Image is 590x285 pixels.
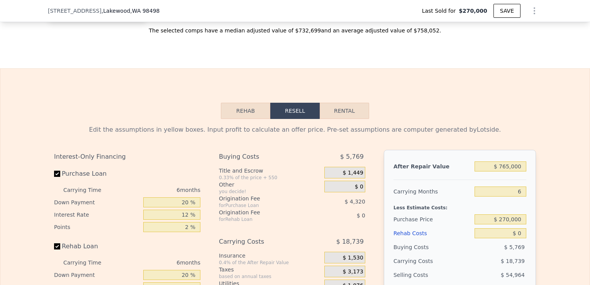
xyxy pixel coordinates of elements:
div: After Repair Value [393,159,471,173]
span: $ 1,530 [342,254,363,261]
div: Title and Escrow [219,167,321,175]
span: $ 3,173 [342,268,363,275]
span: $ 18,739 [336,235,364,249]
div: Purchase Price [393,212,471,226]
div: Insurance [219,252,321,260]
button: Show Options [527,3,542,19]
button: SAVE [493,4,520,18]
div: Edit the assumptions in yellow boxes. Input profit to calculate an offer price. Pre-set assumptio... [54,125,536,134]
input: Purchase Loan [54,171,60,177]
div: for Purchase Loan [219,202,305,209]
div: Carrying Time [63,256,114,269]
div: Down Payment [54,269,140,281]
span: $ 5,769 [504,244,525,250]
span: $ 0 [355,183,363,190]
button: Rehab [221,103,270,119]
div: for Rehab Loan [219,216,305,222]
div: Carrying Months [393,185,471,198]
div: based on annual taxes [219,273,321,280]
div: 0.33% of the price + 550 [219,175,321,181]
label: Rehab Loan [54,239,140,253]
label: Purchase Loan [54,167,140,181]
span: , Lakewood [102,7,160,15]
div: Taxes [219,266,321,273]
div: Other [219,181,321,188]
button: Rental [320,103,369,119]
div: Interest-Only Financing [54,150,200,164]
div: Carrying Time [63,184,114,196]
div: Buying Costs [219,150,305,164]
span: $270,000 [459,7,487,15]
div: Origination Fee [219,195,305,202]
div: you decide! [219,188,321,195]
span: $ 0 [357,212,365,219]
div: Points [54,221,140,233]
div: 0.4% of the After Repair Value [219,260,321,266]
input: Rehab Loan [54,243,60,249]
div: 6 months [117,256,200,269]
span: , WA 98498 [130,8,159,14]
span: $ 5,769 [340,150,364,164]
div: Down Payment [54,196,140,209]
div: Origination Fee [219,209,305,216]
div: Selling Costs [393,268,471,282]
div: Carrying Costs [219,235,305,249]
span: $ 4,320 [344,198,365,205]
div: 6 months [117,184,200,196]
span: [STREET_ADDRESS] [48,7,102,15]
div: Interest Rate [54,209,140,221]
span: $ 18,739 [501,258,525,264]
span: $ 1,449 [342,170,363,176]
button: Resell [270,103,320,119]
span: $ 54,964 [501,272,525,278]
div: Less Estimate Costs: [393,198,526,212]
div: Carrying Costs [393,254,442,268]
span: Last Sold for [422,7,459,15]
div: The selected comps have a median adjusted value of $732,699 and an average adjusted value of $758... [48,20,542,34]
div: Buying Costs [393,240,471,254]
div: Rehab Costs [393,226,471,240]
